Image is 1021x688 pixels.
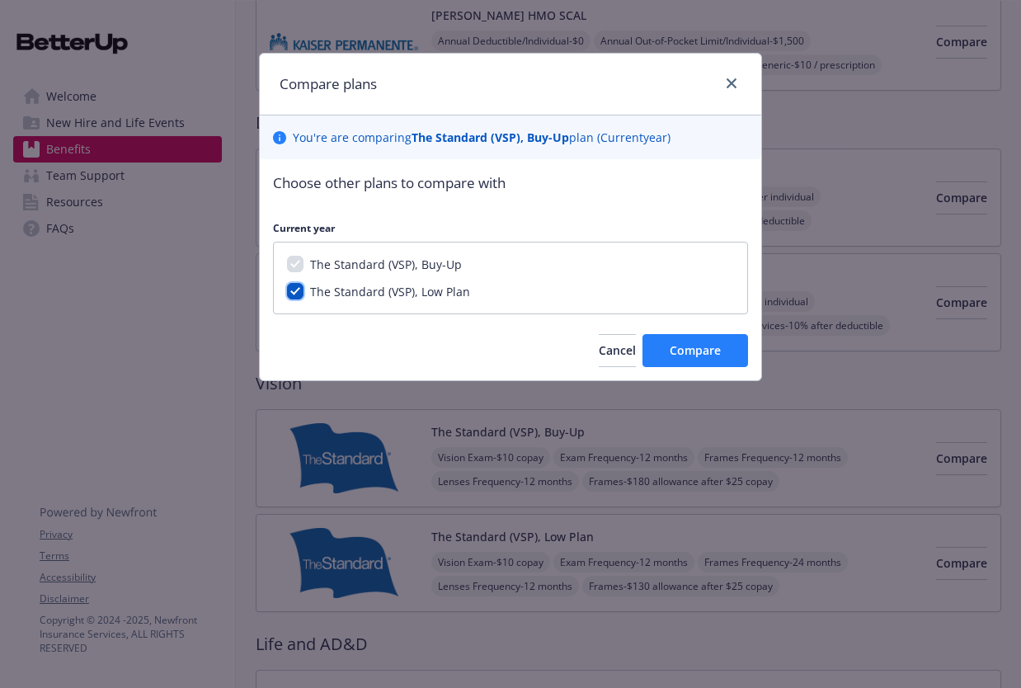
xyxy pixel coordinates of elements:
h1: Compare plans [280,73,377,95]
span: Cancel [599,342,636,358]
a: close [722,73,741,93]
b: The Standard (VSP), Buy-Up [412,130,569,145]
p: Choose other plans to compare with [273,172,748,194]
span: Compare [670,342,721,358]
span: The Standard (VSP), Low Plan [310,284,470,299]
p: Current year [273,221,748,235]
button: Compare [642,334,748,367]
p: You ' re are comparing plan ( Current year) [293,129,670,146]
button: Cancel [599,334,636,367]
span: The Standard (VSP), Buy-Up [310,257,462,272]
